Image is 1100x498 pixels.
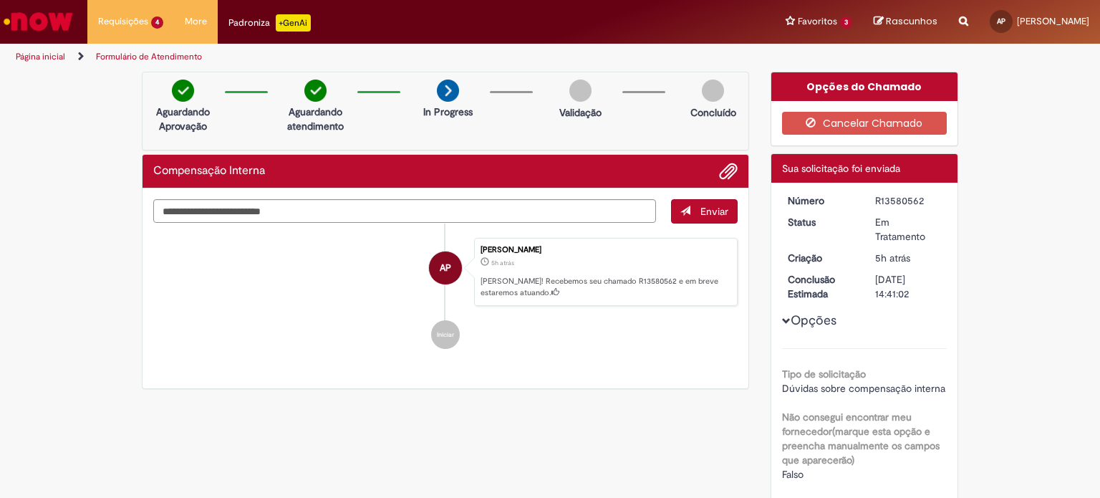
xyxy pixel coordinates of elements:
span: Enviar [700,205,728,218]
dt: Número [777,193,865,208]
div: Em Tratamento [875,215,942,244]
div: R13580562 [875,193,942,208]
li: Aline Pereira de Paula [153,238,738,307]
p: In Progress [423,105,473,119]
div: Padroniza [228,14,311,32]
span: AP [997,16,1005,26]
div: Opções do Chamado [771,72,958,101]
p: Aguardando atendimento [281,105,350,133]
dt: Conclusão Estimada [777,272,865,301]
dt: Status [777,215,865,229]
span: More [185,14,207,29]
img: ServiceNow [1,7,75,36]
textarea: Digite sua mensagem aqui... [153,199,656,224]
span: Rascunhos [886,14,937,28]
button: Enviar [671,199,738,224]
time: 30/09/2025 10:41:00 [875,252,910,264]
b: Não consegui encontrar meu fornecedor(marque esta opção e preencha manualmente os campos que apar... [782,411,940,466]
a: Formulário de Atendimento [96,51,202,62]
img: img-circle-grey.png [702,80,724,102]
span: Requisições [98,14,148,29]
p: Validação [559,105,602,120]
span: Dúvidas sobre compensação interna [782,382,945,395]
p: [PERSON_NAME]! Recebemos seu chamado R13580562 e em breve estaremos atuando. [481,276,730,298]
div: Aline Pereira de Paula [429,252,462,284]
div: [PERSON_NAME] [481,246,730,254]
p: +GenAi [276,14,311,32]
button: Cancelar Chamado [782,112,947,135]
dt: Criação [777,251,865,265]
p: Concluído [690,105,736,120]
ul: Trilhas de página [11,44,723,70]
div: [DATE] 14:41:02 [875,272,942,301]
span: AP [440,251,451,285]
p: Aguardando Aprovação [148,105,218,133]
span: Sua solicitação foi enviada [782,162,900,175]
span: Favoritos [798,14,837,29]
a: Rascunhos [874,15,937,29]
img: img-circle-grey.png [569,80,592,102]
img: check-circle-green.png [304,80,327,102]
ul: Histórico de tíquete [153,224,738,364]
span: 5h atrás [491,259,514,267]
h2: Compensação Interna Histórico de tíquete [153,165,265,178]
img: arrow-next.png [437,80,459,102]
button: Adicionar anexos [719,162,738,181]
span: [PERSON_NAME] [1017,15,1089,27]
b: Tipo de solicitação [782,368,866,380]
a: Página inicial [16,51,65,62]
img: check-circle-green.png [172,80,194,102]
span: 4 [151,16,163,29]
span: 5h atrás [875,252,910,264]
span: Falso [782,468,804,481]
time: 30/09/2025 10:41:00 [491,259,514,267]
div: 30/09/2025 10:41:00 [875,251,942,265]
span: 3 [840,16,852,29]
